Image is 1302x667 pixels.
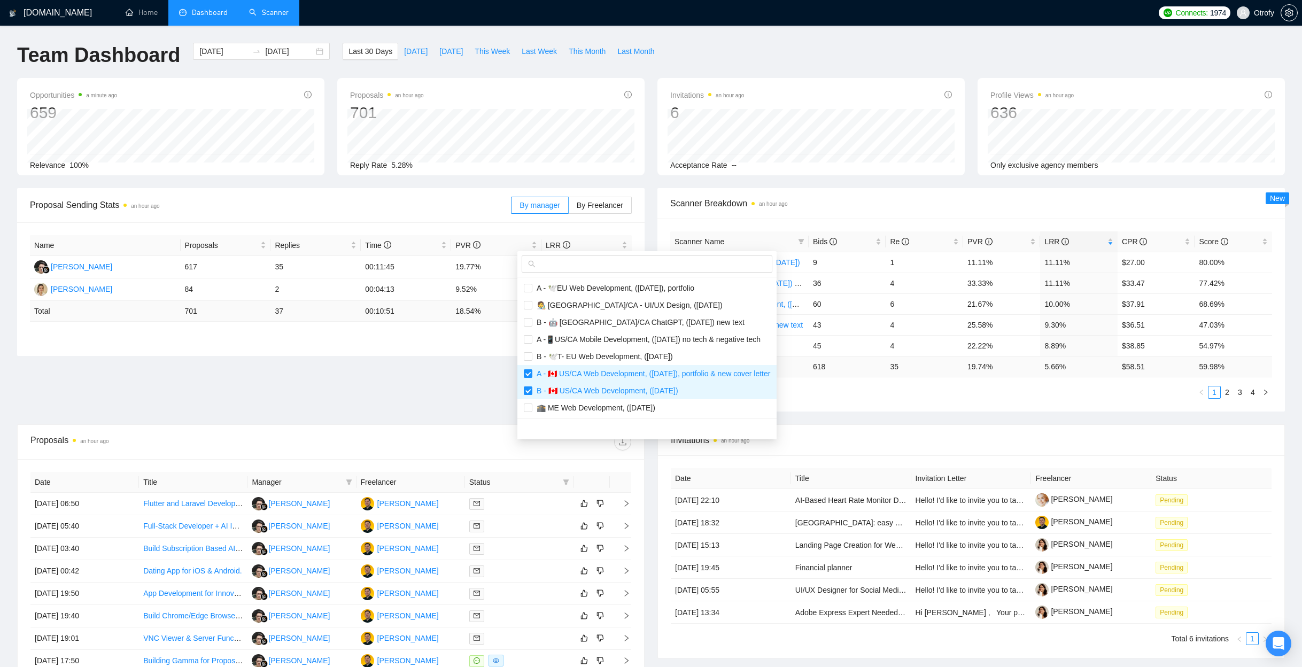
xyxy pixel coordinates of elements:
[1176,7,1208,19] span: Connects:
[30,235,181,256] th: Name
[361,564,374,578] img: SO
[252,519,265,533] img: DF
[1040,314,1118,335] td: 9.30%
[580,522,588,530] span: like
[30,161,65,169] span: Relevance
[126,8,158,17] a: homeHome
[474,500,480,507] span: mail
[346,479,352,485] span: filter
[944,91,952,98] span: info-circle
[42,266,50,274] img: gigradar-bm.png
[361,609,374,623] img: SO
[361,611,439,619] a: SO[PERSON_NAME]
[809,335,886,356] td: 45
[578,564,591,577] button: like
[596,522,604,530] span: dislike
[594,654,607,667] button: dislike
[1061,238,1069,245] span: info-circle
[596,544,604,553] span: dislike
[377,498,439,509] div: [PERSON_NAME]
[670,103,744,123] div: 6
[809,273,886,293] td: 36
[615,438,631,446] span: download
[361,566,439,575] a: SO[PERSON_NAME]
[270,256,361,278] td: 35
[268,655,330,666] div: [PERSON_NAME]
[260,503,268,510] img: gigradar-bm.png
[433,43,469,60] button: [DATE]
[563,241,570,249] span: info-circle
[30,103,117,123] div: 659
[51,283,112,295] div: [PERSON_NAME]
[1208,386,1221,399] li: 1
[1234,386,1246,399] li: 3
[343,43,398,60] button: Last 30 Days
[795,563,852,572] a: Financial planner
[252,588,330,597] a: DF[PERSON_NAME]
[268,565,330,577] div: [PERSON_NAME]
[1195,293,1272,314] td: 68.69%
[377,542,439,554] div: [PERSON_NAME]
[252,632,265,645] img: DF
[361,521,439,530] a: SO[PERSON_NAME]
[268,610,330,622] div: [PERSON_NAME]
[1246,633,1258,645] a: 1
[1040,293,1118,314] td: 10.00%
[532,369,770,378] span: A - 🇨🇦 US/CA Web Development, ([DATE]), portfolio & new cover letter
[1281,4,1298,21] button: setting
[1259,386,1272,399] button: right
[578,587,591,600] button: like
[1035,585,1112,593] a: [PERSON_NAME]
[1035,562,1112,571] a: [PERSON_NAME]
[580,544,588,553] span: like
[516,43,563,60] button: Last Week
[886,314,963,335] td: 4
[985,238,993,245] span: info-circle
[1040,273,1118,293] td: 11.11%
[1035,583,1049,596] img: c1IfbBcwZMfkJNzVJ8hgh9hCBNYqlAZKS9vvfOLifG18usS2dkAEwMZE80hho6tw_8
[365,241,391,250] span: Time
[361,499,439,507] a: SO[PERSON_NAME]
[181,235,271,256] th: Proposals
[377,587,439,599] div: [PERSON_NAME]
[1045,92,1074,98] time: an hour ago
[260,638,268,645] img: gigradar-bm.png
[1035,516,1049,529] img: c13jCRbuvNWIamXHgG6fDyYRZ72iFDfVXfKFRDdYR90j_Xw-XiP2pIZyJGkqZaQv3Y
[670,197,1272,210] span: Scanner Breakdown
[143,611,294,620] a: Build Chrome/Edge Browser Extension Agent
[611,43,660,60] button: Last Month
[1265,91,1272,98] span: info-circle
[270,278,361,301] td: 2
[475,45,510,57] span: This Week
[1156,585,1192,594] a: Pending
[268,542,330,554] div: [PERSON_NAME]
[963,252,1041,273] td: 11.11%
[350,103,424,123] div: 701
[594,542,607,555] button: dislike
[181,278,271,301] td: 84
[86,92,117,98] time: a minute ago
[890,237,909,246] span: Re
[143,656,268,665] a: Building Gamma for Proposals - Saas
[268,520,330,532] div: [PERSON_NAME]
[614,433,631,451] button: download
[624,91,632,98] span: info-circle
[596,499,604,508] span: dislike
[594,609,607,622] button: dislike
[902,238,909,245] span: info-circle
[252,609,265,623] img: DF
[520,201,560,210] span: By manager
[34,284,112,293] a: MP[PERSON_NAME]
[578,632,591,645] button: like
[569,45,606,57] span: This Month
[304,91,312,98] span: info-circle
[17,43,180,68] h1: Team Dashboard
[1140,238,1147,245] span: info-circle
[1156,563,1192,571] a: Pending
[1259,386,1272,399] li: Next Page
[260,548,268,555] img: gigradar-bm.png
[260,525,268,533] img: gigradar-bm.png
[1247,386,1259,398] a: 4
[1035,493,1049,507] img: c1e2ea9QHoXbu-aqdo4Ze5dTN1jAsh_6OLGtw1Z0a5RpvQG6hzlr33Xfl4Z1jcBxp8
[594,497,607,510] button: dislike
